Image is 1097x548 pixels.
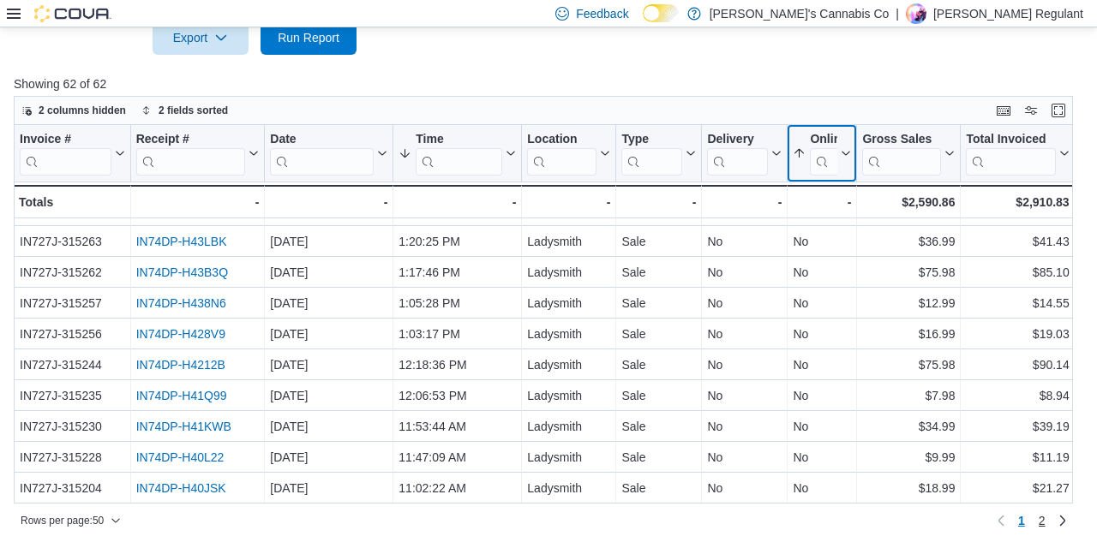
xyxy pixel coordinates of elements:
div: [DATE] [270,293,387,313]
div: IN727J-315263 [20,231,125,252]
div: Haley Regulant [906,3,926,24]
div: 12:06:53 PM [399,385,516,406]
div: $14.55 [966,293,1069,313]
a: IN74DP-H438N6 [136,296,226,310]
div: Ladysmith [527,447,610,468]
p: [PERSON_NAME] Regulant [933,3,1083,24]
div: $39.19 [966,416,1069,437]
div: $19.03 [966,324,1069,344]
span: 2 fields sorted [159,104,228,117]
a: IN74DP-H40L22 [136,450,225,464]
div: Sale [621,478,696,498]
div: $16.99 [862,324,955,344]
div: IN727J-315235 [20,385,125,406]
a: IN74DP-H43LBK [136,235,227,248]
img: Cova [34,5,111,22]
div: [DATE] [270,447,387,468]
div: No [707,478,782,498]
div: No [707,385,782,406]
button: Online [793,132,851,176]
div: Receipt # [136,132,246,148]
div: Ladysmith [527,354,610,375]
div: - [270,192,387,212]
button: Location [527,132,610,176]
div: Total Invoiced [966,132,1055,148]
div: - [707,192,782,212]
div: 12:18:36 PM [399,354,516,375]
button: Enter fullscreen [1048,100,1069,121]
ul: Pagination for preceding grid [1011,507,1052,534]
div: IN727J-315256 [20,324,125,344]
p: | [896,3,899,24]
div: Ladysmith [527,293,610,313]
p: Showing 62 of 62 [14,75,1083,92]
div: $36.99 [862,231,955,252]
a: IN74DP-H428V9 [136,327,225,341]
div: 1:20:25 PM [399,231,516,252]
button: Total Invoiced [966,132,1069,176]
div: $7.98 [862,385,955,406]
div: $18.99 [862,478,955,498]
button: Display options [1021,100,1041,121]
div: Ladysmith [527,262,610,283]
a: Page 2 of 2 [1032,507,1052,534]
span: 2 columns hidden [39,104,126,117]
div: No [707,262,782,283]
div: Delivery [707,132,768,176]
div: Ladysmith [527,324,610,344]
nav: Pagination for preceding grid [991,507,1073,534]
div: $2,590.86 [862,192,955,212]
div: No [793,416,851,437]
a: IN74DP-H41KWB [136,420,231,433]
div: No [793,231,851,252]
div: $34.99 [862,416,955,437]
button: Run Report [261,21,357,55]
div: Sale [621,447,696,468]
div: Time [416,132,502,148]
div: Invoice # [20,132,111,148]
div: [DATE] [270,262,387,283]
span: Export [163,21,238,55]
div: $21.27 [966,478,1069,498]
div: No [793,385,851,406]
div: Delivery [707,132,768,148]
div: No [793,262,851,283]
div: [DATE] [270,416,387,437]
button: 2 fields sorted [135,100,235,121]
button: Previous page [991,510,1011,531]
div: $90.14 [966,354,1069,375]
button: Delivery [707,132,782,176]
button: Keyboard shortcuts [993,100,1014,121]
div: Location [527,132,596,176]
div: No [707,416,782,437]
button: Export [153,21,249,55]
div: Total Invoiced [966,132,1055,176]
div: - [621,192,696,212]
div: Ladysmith [527,231,610,252]
div: Sale [621,231,696,252]
div: No [793,324,851,344]
div: No [707,231,782,252]
span: 2 [1039,512,1046,529]
button: Invoice # [20,132,125,176]
div: - [136,192,260,212]
div: Time [416,132,502,176]
a: IN74DP-H4212B [136,358,225,372]
button: Time [399,132,516,176]
div: No [707,354,782,375]
div: $9.99 [862,447,955,468]
div: 11:53:44 AM [399,416,516,437]
div: Type [621,132,682,148]
a: IN74DP-H40JSK [136,481,226,495]
div: Gross Sales [862,132,941,148]
span: Run Report [278,29,339,46]
div: Type [621,132,682,176]
div: Ladysmith [527,416,610,437]
div: $75.98 [862,354,955,375]
div: $75.98 [862,262,955,283]
div: No [793,293,851,313]
div: $12.99 [862,293,955,313]
div: Date [270,132,374,176]
p: [PERSON_NAME]'s Cannabis Co [710,3,890,24]
div: IN727J-315262 [20,262,125,283]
